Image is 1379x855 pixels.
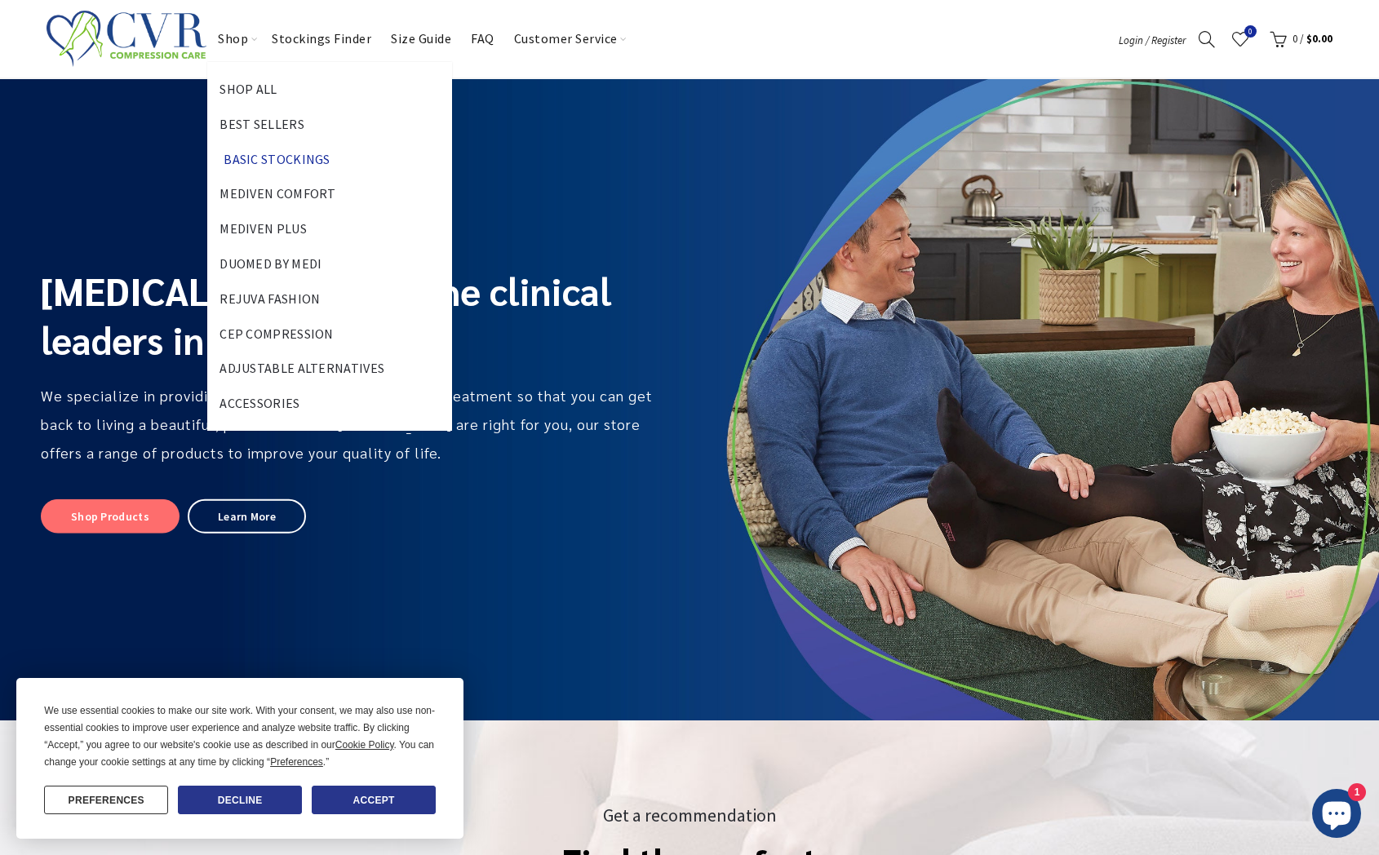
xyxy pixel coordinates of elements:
[207,386,312,421] a: Accessories
[488,16,509,28] span: FAQ
[207,72,289,107] a: Shop All
[207,107,317,142] a: Best Sellers
[1293,32,1297,46] span: 0
[41,267,673,365] h1: [MEDICAL_DATA] from the clinical leaders in vein care.
[207,281,332,317] a: Rejuva Fashion
[1266,27,1332,51] a: 0 / $0.00
[211,142,343,177] a: Basic Stockings
[419,16,466,28] span: Size Guide
[207,246,334,281] a: Duomed by Medi
[270,756,323,768] span: Preferences
[44,702,436,771] div: We use essential cookies to make our site work. With your consent, we may also use non-essential ...
[207,317,346,352] a: CEP Compression
[1306,32,1332,46] span: $0.00
[178,786,302,814] button: Decline
[44,786,168,814] button: Preferences
[312,786,436,814] button: Accept
[1228,27,1253,51] a: Wishlist0
[188,499,306,534] a: Learn More
[1307,789,1366,842] inbox-online-store-chat: Shopify online store chat
[16,678,463,839] div: Cookie Consent Prompt
[1244,25,1257,38] span: 0
[207,176,348,211] a: Mediven Comfort
[370,802,1010,829] p: Get a recommendation
[1119,33,1186,48] a: Login / Register
[335,739,394,751] span: Cookie Policy
[207,351,397,386] a: Adjustable Alternatives
[41,499,180,534] a: Shop Products
[1300,32,1304,46] span: /
[41,381,673,467] h6: We specialize in providing fast, safe, and affordable vein treatment so that you can get back to ...
[47,2,206,74] img: CVR Compression Care
[207,211,319,246] a: Mediven Plus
